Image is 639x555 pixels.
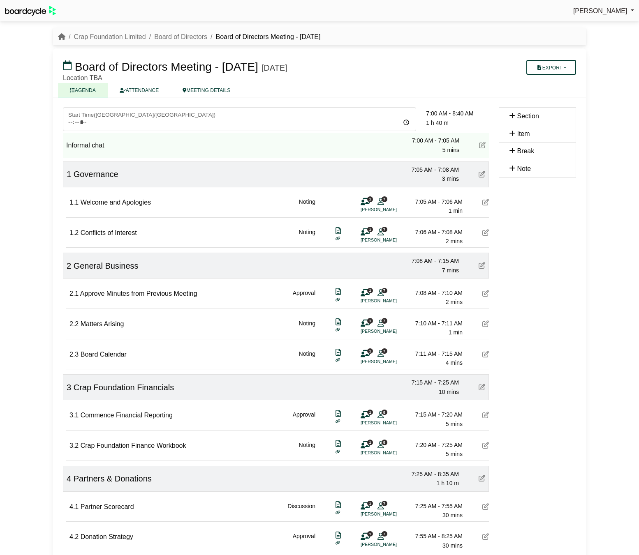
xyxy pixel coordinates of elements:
span: 30 mins [442,542,463,549]
span: Partners & Donations [74,474,152,483]
span: 3 [67,383,71,392]
li: [PERSON_NAME] [361,419,422,426]
div: [DATE] [262,63,287,73]
div: 7:05 AM - 7:08 AM [401,165,459,174]
span: 7 [382,288,387,293]
span: 4.1 [69,503,79,510]
div: 7:00 AM - 8:40 AM [426,109,489,118]
span: 1.1 [69,199,79,206]
div: 7:15 AM - 7:25 AM [401,378,459,387]
div: Approval [293,410,315,428]
nav: breadcrumb [58,32,320,42]
span: 4.2 [69,533,79,540]
span: 2 [67,261,71,270]
div: Noting [299,440,315,459]
span: Break [517,147,534,154]
span: 1 [367,318,373,323]
li: [PERSON_NAME] [361,297,422,304]
span: 1 [367,288,373,293]
span: Note [517,165,531,172]
span: Partner Scorecard [81,503,134,510]
span: Board Calendar [81,351,127,358]
span: Section [517,113,539,120]
span: 7 [382,227,387,232]
span: General Business [74,261,139,270]
div: 7:25 AM - 8:35 AM [401,470,459,479]
span: 7 [382,348,387,354]
div: 7:08 AM - 7:15 AM [401,256,459,265]
span: 30 mins [442,512,463,518]
span: Commence Financial Reporting [81,412,173,419]
div: 7:25 AM - 7:55 AM [405,502,463,511]
span: 1.2 [69,229,79,236]
div: 7:05 AM - 7:06 AM [405,197,463,206]
button: Export [526,60,576,75]
span: 1 min [449,329,463,336]
span: 7 [382,196,387,202]
div: 7:10 AM - 7:11 AM [405,319,463,328]
a: AGENDA [58,83,108,97]
div: Noting [299,319,315,337]
span: 1 h 10 m [437,480,459,486]
li: Board of Directors Meeting - [DATE] [207,32,320,42]
a: [PERSON_NAME] [573,6,634,16]
span: 8 [382,410,387,415]
span: Item [517,130,530,137]
span: Location TBA [63,74,102,81]
li: [PERSON_NAME] [361,511,422,518]
div: 7:06 AM - 7:08 AM [405,228,463,237]
span: 4 [67,474,71,483]
span: Crap Foundation Finance Workbook [81,442,186,449]
li: [PERSON_NAME] [361,206,422,213]
span: 7 [382,501,387,506]
span: 8 [382,440,387,445]
div: Approval [293,288,315,307]
div: Noting [299,349,315,368]
span: 1 [67,170,71,179]
div: 7:20 AM - 7:25 AM [405,440,463,449]
div: Noting [299,228,315,246]
span: 5 mins [446,421,463,427]
a: Board of Directors [154,33,207,40]
span: 10 mins [439,389,459,395]
span: 3 mins [442,175,459,182]
a: Crap Foundation Limited [74,33,146,40]
span: Governance [74,170,118,179]
a: ATTENDANCE [108,83,171,97]
span: Informal chat [66,142,104,149]
span: Matters Arising [81,320,124,327]
span: 3.2 [69,442,79,449]
li: [PERSON_NAME] [361,541,422,548]
span: 5 mins [446,451,463,457]
span: 2.2 [69,320,79,327]
span: Crap Foundation Financials [74,383,174,392]
div: 7:55 AM - 8:25 AM [405,532,463,541]
span: Approve Minutes from Previous Meeting [80,290,197,297]
span: [PERSON_NAME] [573,7,627,14]
span: 7 [382,318,387,323]
span: 5 mins [442,147,459,153]
span: 1 [367,501,373,506]
span: 1 [367,410,373,415]
div: 7:15 AM - 7:20 AM [405,410,463,419]
span: 2 mins [446,238,463,244]
span: 2.1 [69,290,79,297]
div: 7:11 AM - 7:15 AM [405,349,463,358]
span: 1 [367,440,373,445]
span: 1 min [449,207,463,214]
span: Donation Strategy [81,533,133,540]
span: 7 mins [442,267,459,274]
span: Welcome and Apologies [81,199,151,206]
span: 4 mins [446,359,463,366]
span: 1 [367,227,373,232]
span: 7 [382,531,387,537]
div: 7:08 AM - 7:10 AM [405,288,463,297]
span: 2.3 [69,351,79,358]
div: Discussion [287,502,315,520]
div: Approval [293,532,315,550]
a: MEETING DETAILS [171,83,242,97]
span: 1 [367,531,373,537]
span: 1 [367,196,373,202]
li: [PERSON_NAME] [361,328,422,335]
li: [PERSON_NAME] [361,358,422,365]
